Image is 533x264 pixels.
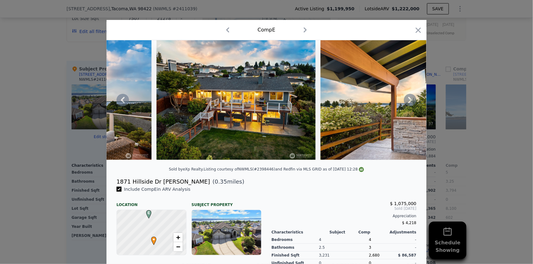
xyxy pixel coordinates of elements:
img: Property Img [157,40,316,160]
span: 4 [369,238,371,242]
span: ( miles) [210,177,244,186]
span: 2,680 [369,253,380,257]
div: Comp E [258,26,276,34]
span: Include Comp E in ARV Analysis [122,187,193,192]
div: - [393,236,416,244]
div: Appreciation [271,214,416,218]
a: Zoom out [173,242,183,252]
span: − [176,243,180,251]
div: Bedrooms [271,236,319,244]
div: Location [117,197,187,207]
div: • [150,237,153,240]
img: NWMLS Logo [359,167,364,172]
span: + [176,233,180,241]
a: Zoom in [173,233,183,242]
span: Sold [DATE] [271,206,416,211]
div: 3 [369,244,393,252]
span: $ 1,075,000 [390,201,416,206]
span: E [145,210,153,216]
div: Finished Sqft [271,252,319,259]
div: - [393,244,416,252]
div: 1871 Hillside Dr [PERSON_NAME] [117,177,210,186]
img: Property Img [321,40,503,160]
div: Bathrooms [271,244,319,252]
div: Characteristics [271,230,330,235]
div: Listing courtesy of NWMLS (#2398446) and Redfin via MLS GRID as of [DATE] 12:28 [204,167,364,171]
div: 4 [319,236,369,244]
div: 2.5 [319,244,369,252]
span: • [150,235,158,244]
div: E [145,210,148,214]
div: Comp [358,230,387,235]
div: Subject [330,230,359,235]
div: Adjustments [387,230,416,235]
span: 0.35 [215,178,227,185]
span: $ 86,587 [398,253,416,257]
div: 3,231 [319,252,369,259]
div: Subject Property [192,197,262,207]
span: $ 4,218 [402,221,416,225]
div: Sold by eXp Realty . [169,167,204,171]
